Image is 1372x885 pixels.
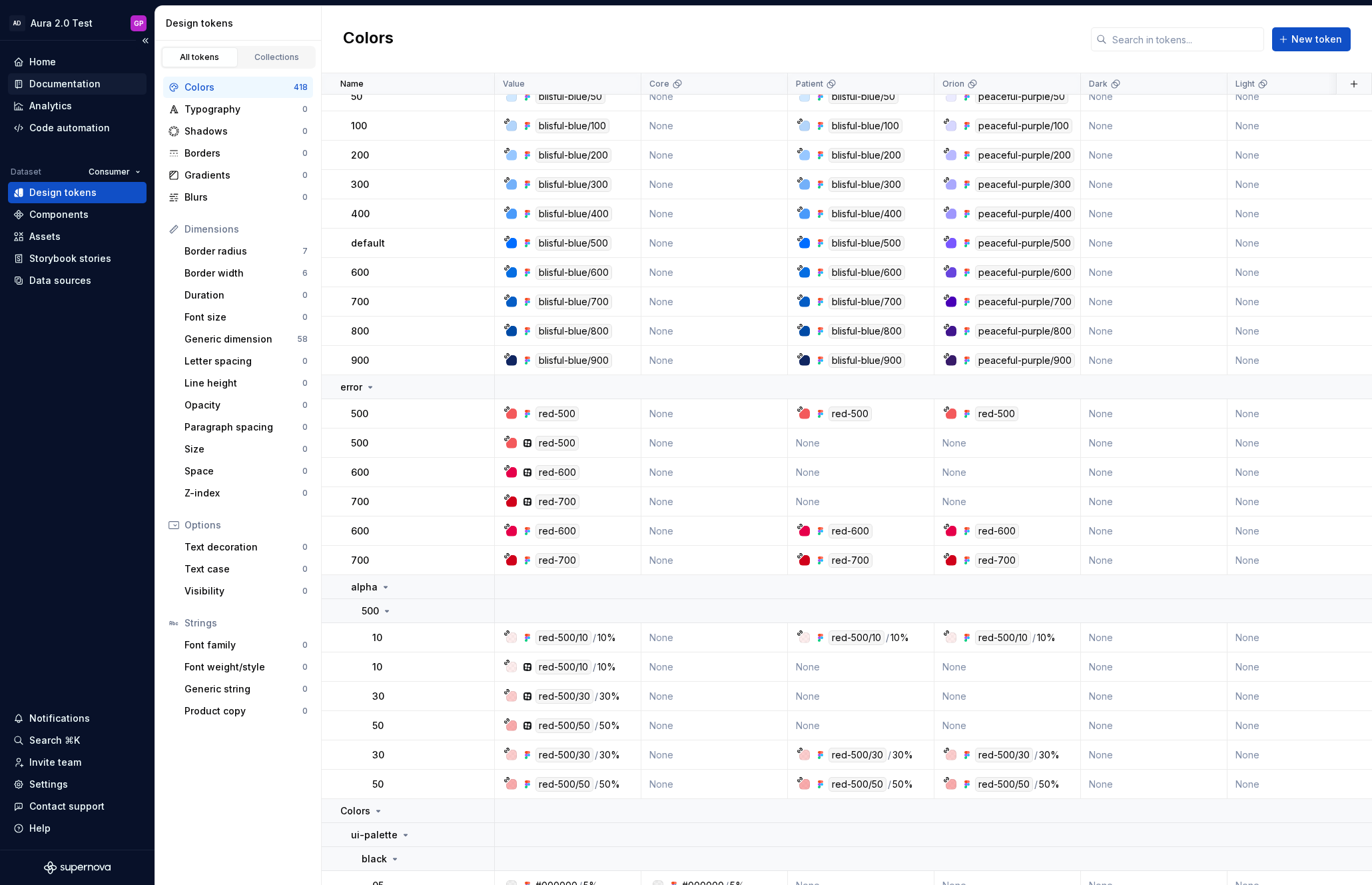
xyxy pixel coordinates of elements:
div: Design tokens [166,17,316,30]
div: 50% [599,718,620,733]
div: Border width [184,267,302,280]
div: Generic dimension [184,333,297,346]
div: blisful-blue/900 [535,353,612,368]
a: Z-index0 [179,482,313,504]
button: Contact support [8,796,147,817]
div: Font weight/style [184,660,302,674]
div: blisful-blue/200 [535,148,611,163]
div: Contact support [29,800,105,813]
td: None [1081,429,1227,458]
button: Search ⌘K [8,730,147,751]
div: 418 [294,82,308,93]
td: None [641,399,788,429]
td: None [641,170,788,199]
div: Home [29,55,56,69]
p: 500 [362,604,379,618]
p: default [351,237,385,250]
p: 300 [351,178,369,191]
a: Storybook stories [8,248,147,269]
a: Blurs0 [163,187,313,208]
a: Supernova Logo [44,861,111,874]
a: Opacity0 [179,395,313,416]
div: red-700 [829,553,872,568]
div: Text decoration [184,540,302,554]
div: Borders [184,147,302,160]
div: / [886,630,889,645]
div: / [595,748,598,762]
div: red-500 [829,407,872,421]
div: 0 [302,662,308,672]
a: Components [8,204,147,225]
p: 30 [372,748,384,762]
h2: Colors [343,27,394,51]
a: Shadows0 [163,121,313,142]
td: None [641,711,788,740]
div: Options [184,518,308,532]
td: None [1081,141,1227,170]
div: 0 [302,192,308,203]
span: Consumer [89,167,130,177]
p: 30 [372,690,384,703]
button: New token [1272,27,1351,51]
div: 0 [302,466,308,476]
div: blisful-blue/700 [829,295,905,309]
td: None [641,682,788,711]
button: Notifications [8,708,147,729]
a: Product copy0 [179,700,313,722]
a: Size0 [179,439,313,460]
div: peaceful-purple/800 [975,324,1075,339]
div: Notifications [29,712,90,725]
td: None [934,652,1081,682]
div: / [595,718,598,733]
div: blisful-blue/800 [535,324,612,339]
td: None [641,516,788,546]
div: red-500/30 [535,748,593,762]
div: Dataset [11,167,41,177]
div: Text case [184,562,302,576]
div: Border radius [184,245,302,258]
div: red-700 [535,494,579,509]
td: None [788,458,934,487]
div: blisful-blue/200 [829,148,904,163]
td: None [641,623,788,652]
p: Patient [796,79,823,89]
div: Letter spacing [184,355,302,368]
td: None [641,141,788,170]
div: 30% [599,689,620,704]
p: Orion [942,79,964,89]
div: 0 [302,640,308,650]
div: peaceful-purple/400 [975,207,1075,221]
div: Strings [184,616,308,630]
p: 100 [351,119,367,133]
div: Assets [29,230,61,243]
td: None [934,487,1081,516]
div: Data sources [29,274,91,287]
div: / [888,748,891,762]
div: 10% [1037,630,1056,645]
a: Documentation [8,73,147,95]
div: red-700 [535,553,579,568]
div: blisful-blue/500 [829,236,904,251]
a: Font size0 [179,307,313,328]
button: Collapse sidebar [136,31,155,50]
div: All tokens [167,52,233,63]
td: None [641,429,788,458]
div: 0 [302,378,308,389]
div: 0 [302,356,308,367]
p: error [340,381,362,394]
div: red-600 [535,524,579,538]
a: Duration0 [179,285,313,306]
a: Code automation [8,117,147,139]
div: 10% [890,630,909,645]
td: None [1081,682,1227,711]
div: Design tokens [29,186,97,199]
div: 10% [597,630,616,645]
div: blisful-blue/500 [535,236,611,251]
p: Name [340,79,364,89]
div: 0 [302,684,308,694]
td: None [1081,623,1227,652]
div: Duration [184,289,302,302]
div: Visibility [184,584,302,598]
div: Aura 2.0 Test [31,17,93,30]
a: Line height0 [179,373,313,394]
